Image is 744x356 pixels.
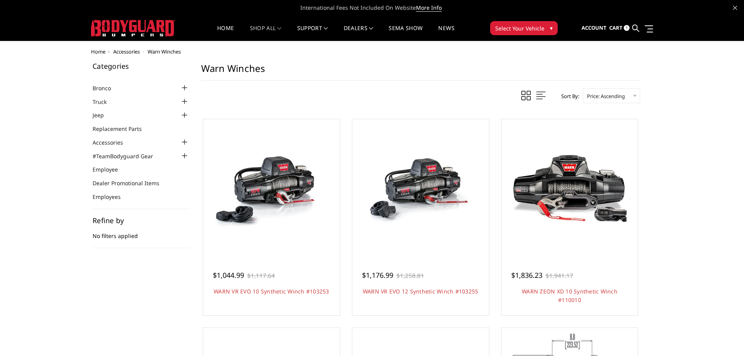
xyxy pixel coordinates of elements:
[490,21,558,35] button: Select Your Vehicle
[363,288,478,295] a: WARN VR EVO 12 Synthetic Winch #103255
[205,121,338,254] a: WARN VR EVO 10 Synthetic Winch #103253 WARN VR EVO 10 Synthetic Winch #103253
[93,179,169,187] a: Dealer Promotional Items
[247,272,275,279] span: $1,117.64
[362,270,393,280] span: $1,176.99
[93,152,163,160] a: #TeamBodyguard Gear
[91,48,105,55] a: Home
[416,4,442,12] a: More Info
[438,25,454,41] a: News
[557,90,579,102] label: Sort By:
[495,24,544,32] span: Select Your Vehicle
[354,121,487,254] a: WARN VR EVO 12 Synthetic Winch #103255 WARN VR EVO 12 Synthetic Winch #103255
[93,98,116,106] a: Truck
[389,25,423,41] a: SEMA Show
[93,193,130,201] a: Employees
[93,84,121,92] a: Bronco
[201,63,640,81] h1: Warn Winches
[297,25,328,41] a: Support
[93,165,128,174] a: Employee
[609,24,623,31] span: Cart
[582,18,607,39] a: Account
[344,25,373,41] a: Dealers
[396,272,424,279] span: $1,258.81
[624,25,630,31] span: 1
[213,270,244,280] span: $1,044.99
[511,270,542,280] span: $1,836.23
[250,25,282,41] a: shop all
[113,48,140,55] a: Accessories
[148,48,181,55] span: Warn Winches
[91,20,175,36] img: BODYGUARD BUMPERS
[217,25,234,41] a: Home
[582,24,607,31] span: Account
[214,288,329,295] a: WARN VR EVO 10 Synthetic Winch #103253
[209,143,334,232] img: WARN VR EVO 10 Synthetic Winch #103253
[503,121,636,254] a: WARN ZEON XD 10 Synthetic Winch #110010 WARN ZEON XD 10 Synthetic Winch #110010
[546,272,573,279] span: $1,941.17
[522,288,617,304] a: WARN ZEON XD 10 Synthetic Winch #110010
[93,63,189,70] h5: Categories
[93,111,114,119] a: Jeep
[93,217,189,224] h5: Refine by
[93,138,133,147] a: Accessories
[93,217,189,248] div: No filters applied
[93,125,152,133] a: Replacement Parts
[550,24,553,32] span: ▾
[609,18,630,39] a: Cart 1
[358,146,483,229] img: WARN VR EVO 12 Synthetic Winch #103255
